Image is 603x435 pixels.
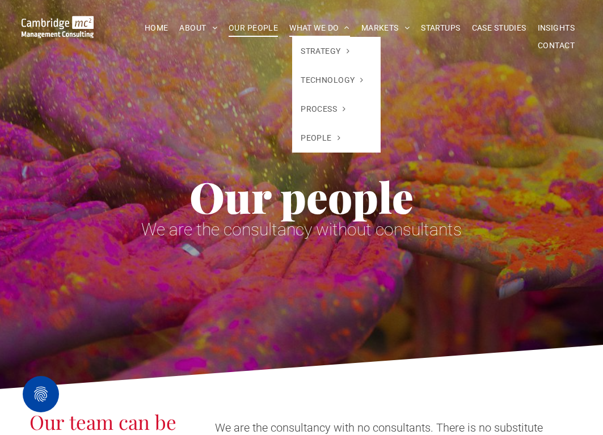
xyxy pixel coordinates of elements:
[292,66,381,95] a: TECHNOLOGY
[301,74,364,86] span: TECHNOLOGY
[292,124,381,153] a: PEOPLE
[301,45,349,57] span: STRATEGY
[356,19,415,37] a: MARKETS
[532,37,580,54] a: CONTACT
[141,219,462,239] span: We are the consultancy without consultants
[223,19,284,37] a: OUR PEOPLE
[189,168,414,225] span: Our people
[139,19,174,37] a: HOME
[22,18,94,29] a: Your Business Transformed | Cambridge Management Consulting
[22,16,94,38] img: Go to Homepage
[292,95,381,124] a: PROCESS
[301,103,345,115] span: PROCESS
[174,19,223,37] a: ABOUT
[289,19,350,37] span: WHAT WE DO
[284,19,356,37] a: WHAT WE DO
[415,19,466,37] a: STARTUPS
[466,19,532,37] a: CASE STUDIES
[532,19,580,37] a: INSIGHTS
[29,408,176,435] span: Our team can be
[292,37,381,66] a: STRATEGY
[301,132,340,144] span: PEOPLE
